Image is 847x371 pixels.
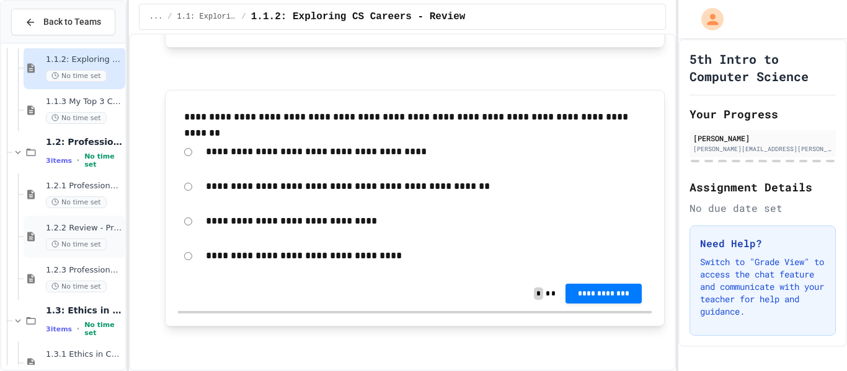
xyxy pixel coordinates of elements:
span: / [167,12,172,22]
span: No time set [46,70,107,82]
span: 1.3.1 Ethics in Computer Science [46,349,123,360]
span: 1.2.2 Review - Professional Communication [46,223,123,234]
div: [PERSON_NAME][EMAIL_ADDRESS][PERSON_NAME][DOMAIN_NAME] [693,144,832,154]
span: 1.1: Exploring CS Careers [177,12,237,22]
span: 3 items [46,157,72,165]
span: 1.1.2: Exploring CS Careers - Review [251,9,466,24]
span: No time set [84,321,123,337]
div: [PERSON_NAME] [693,133,832,144]
button: Back to Teams [11,9,115,35]
span: • [77,324,79,334]
h3: Need Help? [700,236,825,251]
span: No time set [46,281,107,292]
span: 1.1.2: Exploring CS Careers - Review [46,55,123,65]
h1: 5th Intro to Computer Science [690,50,836,85]
span: / [242,12,246,22]
span: 3 items [46,325,72,333]
span: 1.2.1 Professional Communication [46,181,123,191]
span: Back to Teams [43,15,101,28]
p: Switch to "Grade View" to access the chat feature and communicate with your teacher for help and ... [700,256,825,318]
span: ... [149,12,163,22]
span: 1.2.3 Professional Communication Challenge [46,265,123,276]
span: No time set [46,112,107,124]
h2: Assignment Details [690,178,836,196]
div: No due date set [690,201,836,216]
span: No time set [84,152,123,168]
div: My Account [688,5,727,33]
span: No time set [46,238,107,250]
span: 1.2: Professional Communication [46,136,123,147]
span: No time set [46,196,107,208]
span: • [77,155,79,165]
h2: Your Progress [690,105,836,123]
span: 1.3: Ethics in Computing [46,305,123,316]
span: 1.1.3 My Top 3 CS Careers! [46,97,123,107]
